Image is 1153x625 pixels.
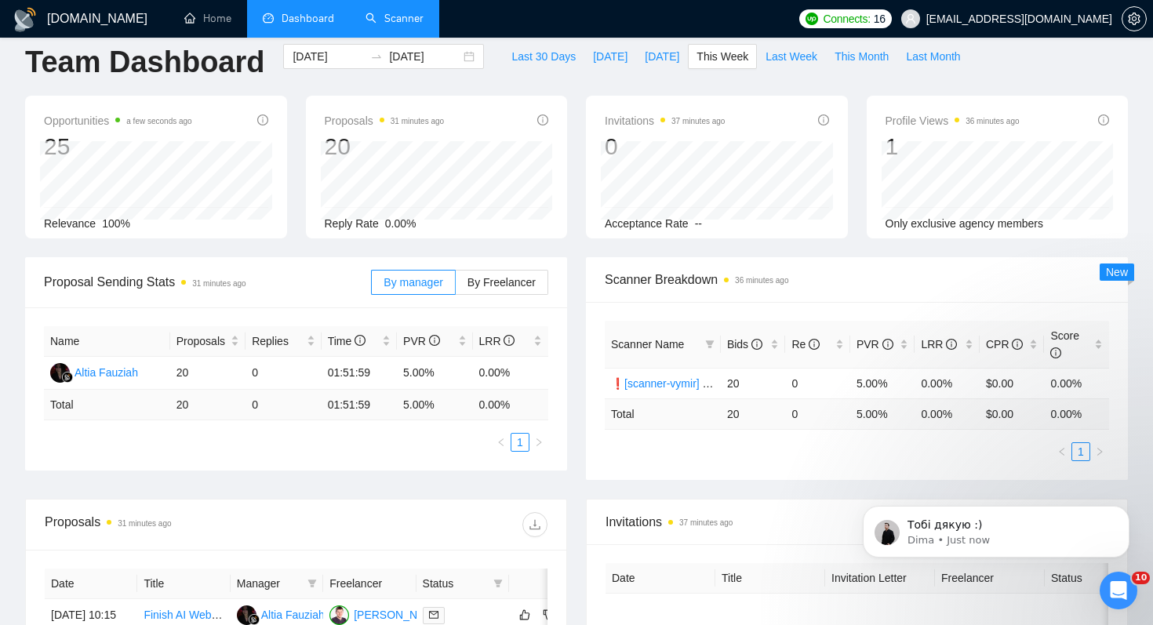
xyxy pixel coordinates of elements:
span: Profile Views [886,111,1020,130]
img: A [50,363,70,383]
span: PVR [857,338,893,351]
p: Active in the last 15m [76,20,188,35]
button: left [1053,442,1071,461]
td: 01:51:59 [322,357,397,390]
span: Only exclusive agency members [886,217,1044,230]
span: -- [695,217,702,230]
div: Proposals [45,512,296,537]
span: info-circle [1050,347,1061,358]
td: 20 [170,357,246,390]
span: filter [493,579,503,588]
button: Start recording [100,492,112,505]
th: Date [606,563,715,594]
img: Profile image for Dima [45,9,70,34]
span: left [496,438,506,447]
th: Title [715,563,825,594]
div: [DATE] [13,332,301,354]
div: Altia Fauziah [261,606,325,623]
td: 20 [721,368,786,398]
button: setting [1122,6,1147,31]
div: [PERSON_NAME] [354,606,444,623]
td: 0.00% [915,368,980,398]
span: Score [1050,329,1079,359]
span: Scanner Breakdown [605,270,1109,289]
button: This Week [688,44,757,69]
span: info-circle [751,339,762,350]
li: 1 [511,433,529,452]
time: 31 minutes ago [192,279,246,288]
span: info-circle [355,335,366,346]
button: Upload attachment [24,492,37,505]
button: Gif picker [75,492,87,505]
iframe: Intercom notifications message [839,473,1153,583]
time: 31 minutes ago [118,519,171,528]
h1: Team Dashboard [25,44,264,81]
li: Next Page [1090,442,1109,461]
span: Invitations [606,512,1108,532]
span: info-circle [1012,339,1023,350]
button: Last Month [897,44,969,69]
a: Intercom [228,198,277,211]
span: download [523,518,547,531]
span: left [1057,447,1067,456]
span: Status [423,575,487,592]
span: info-circle [429,335,440,346]
span: Dashboard [282,12,334,25]
td: 5.00% [397,357,472,390]
td: 0.00 % [1044,398,1109,429]
span: PVR [403,335,440,347]
time: 31 minutes ago [391,117,444,125]
li: Next Page [529,433,548,452]
span: Bids [727,338,762,351]
a: searchScanner [366,12,424,25]
span: filter [307,579,317,588]
span: LRR [921,338,957,351]
div: tm.workcloud@gmail.com says… [13,354,301,390]
button: download [522,512,547,537]
span: info-circle [257,114,268,125]
td: Total [44,390,170,420]
span: Invitations [605,111,725,130]
time: a few seconds ago [126,117,191,125]
span: swap-right [370,50,383,63]
span: Last Week [766,48,817,65]
button: right [529,433,548,452]
th: Freelancer [323,569,416,599]
td: 01:51:59 [322,390,397,420]
span: Manager [237,575,301,592]
button: [DATE] [636,44,688,69]
td: 5.00 % [397,390,472,420]
span: By Freelancer [467,276,536,289]
td: 0.00 % [915,398,980,429]
th: Manager [231,569,323,599]
span: right [534,438,544,447]
td: Total [605,398,721,429]
td: 5.00 % [850,398,915,429]
span: info-circle [946,339,957,350]
span: dislike [543,609,554,621]
td: 0 [785,398,850,429]
input: End date [389,48,460,65]
span: Opportunities [44,111,192,130]
time: 37 minutes ago [671,117,725,125]
img: gigradar-bm.png [249,614,260,625]
span: info-circle [818,114,829,125]
a: 1 [1072,443,1089,460]
span: Replies [252,332,303,350]
time: 36 minutes ago [735,276,788,285]
button: [DATE] [584,44,636,69]
button: dislike [539,605,558,624]
button: left [492,433,511,452]
span: Last Month [906,48,960,65]
span: Last 30 Days [511,48,576,65]
span: info-circle [504,335,515,346]
li: Previous Page [1053,442,1071,461]
li: 1 [1071,442,1090,461]
span: info-circle [537,114,548,125]
span: 16 [874,10,886,27]
textarea: Message… [13,460,300,486]
button: right [1090,442,1109,461]
span: mail [429,610,438,620]
span: CPR [986,338,1023,351]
